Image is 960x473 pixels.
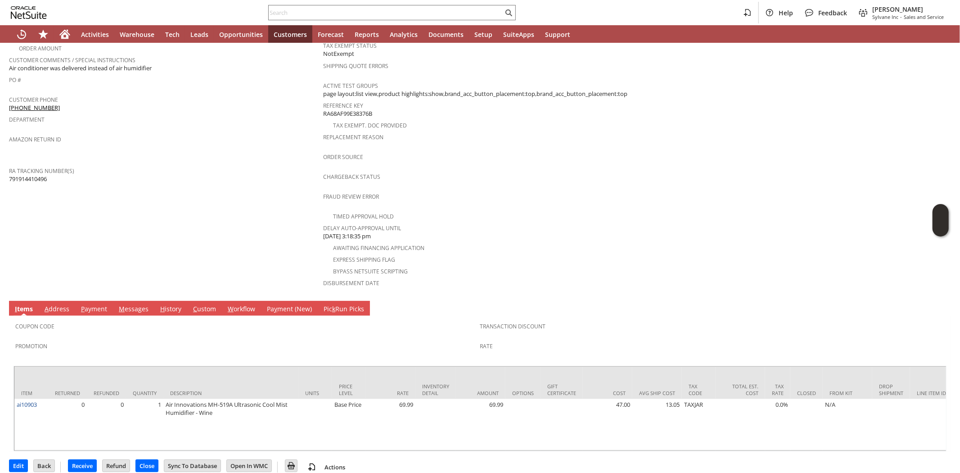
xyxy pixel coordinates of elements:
[38,29,49,40] svg: Shortcuts
[185,25,214,43] a: Leads
[160,25,185,43] a: Tech
[469,25,498,43] a: Setup
[872,5,944,14] span: [PERSON_NAME]
[136,460,158,472] input: Close
[900,14,902,20] span: -
[59,29,70,40] svg: Home
[165,30,180,39] span: Tech
[323,62,388,70] a: Shipping Quote Errors
[19,45,62,52] a: Order Amount
[16,29,27,40] svg: Recent Records
[323,133,383,141] a: Replacement reason
[274,30,307,39] span: Customers
[323,90,628,98] span: page layout:list view,product highlights:show,brand_acc_button_placement:top,brand_acc_button_pla...
[512,390,534,396] div: Options
[68,460,96,472] input: Receive
[190,30,208,39] span: Leads
[480,342,493,350] a: Rate
[904,14,944,20] span: Sales and Service
[32,25,54,43] div: Shortcuts
[45,305,49,313] span: A
[323,82,378,90] a: Active Test Groups
[333,122,407,129] a: Tax Exempt. Doc Provided
[682,399,716,450] td: TAXJAR
[639,390,675,396] div: Avg Ship Cost
[11,6,47,19] svg: logo
[339,383,359,396] div: Price Level
[632,399,682,450] td: 13.05
[332,399,366,450] td: Base Price
[9,76,21,84] a: PO #
[214,25,268,43] a: Opportunities
[158,305,184,314] a: History
[312,25,349,43] a: Forecast
[323,193,379,200] a: Fraud Review Error
[76,25,114,43] a: Activities
[225,305,257,314] a: Workflow
[114,25,160,43] a: Warehouse
[9,460,27,472] input: Edit
[191,305,218,314] a: Custom
[269,7,503,18] input: Search
[547,383,576,396] div: Gift Certificate
[823,399,872,450] td: N/A
[15,305,17,313] span: I
[119,305,125,313] span: M
[103,460,130,472] input: Refund
[422,383,449,396] div: Inventory Detail
[779,9,793,17] span: Help
[9,167,74,175] a: RA Tracking Number(s)
[384,25,423,43] a: Analytics
[126,399,163,450] td: 1
[13,305,35,314] a: Items
[373,390,409,396] div: Rate
[94,390,119,396] div: Refunded
[306,462,317,473] img: add-record.svg
[9,116,45,123] a: Department
[879,383,903,396] div: Drop Shipment
[323,50,354,58] span: NotExempt
[9,56,135,64] a: Customer Comments / Special Instructions
[333,256,395,264] a: Express Shipping Flag
[333,268,408,275] a: Bypass NetSuite Scripting
[55,390,80,396] div: Returned
[498,25,540,43] a: SuiteApps
[772,383,784,396] div: Tax Rate
[9,64,152,73] span: Air conditioner was delivered instead of air humidifier
[42,305,72,314] a: Address
[11,25,32,43] a: Recent Records
[722,383,758,396] div: Total Est. Cost
[323,173,380,181] a: Chargeback Status
[323,232,371,241] span: [DATE] 3:18:35 pm
[872,14,898,20] span: Sylvane Inc
[423,25,469,43] a: Documents
[765,399,790,450] td: 0.0%
[170,390,292,396] div: Description
[54,25,76,43] a: Home
[463,390,499,396] div: Amount
[456,399,505,450] td: 69.99
[193,305,197,313] span: C
[390,30,418,39] span: Analytics
[323,153,363,161] a: Order Source
[133,390,157,396] div: Quantity
[87,399,126,450] td: 0
[583,399,632,450] td: 47.00
[545,30,570,39] span: Support
[818,9,847,17] span: Feedback
[797,390,816,396] div: Closed
[540,25,576,43] a: Support
[117,305,151,314] a: Messages
[9,175,47,183] span: 791914410496
[34,460,54,472] input: Back
[164,460,221,472] input: Sync To Database
[285,460,297,472] input: Print
[355,30,379,39] span: Reports
[265,305,314,314] a: Payment (New)
[120,30,154,39] span: Warehouse
[81,305,85,313] span: P
[48,399,87,450] td: 0
[349,25,384,43] a: Reports
[219,30,263,39] span: Opportunities
[160,305,165,313] span: H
